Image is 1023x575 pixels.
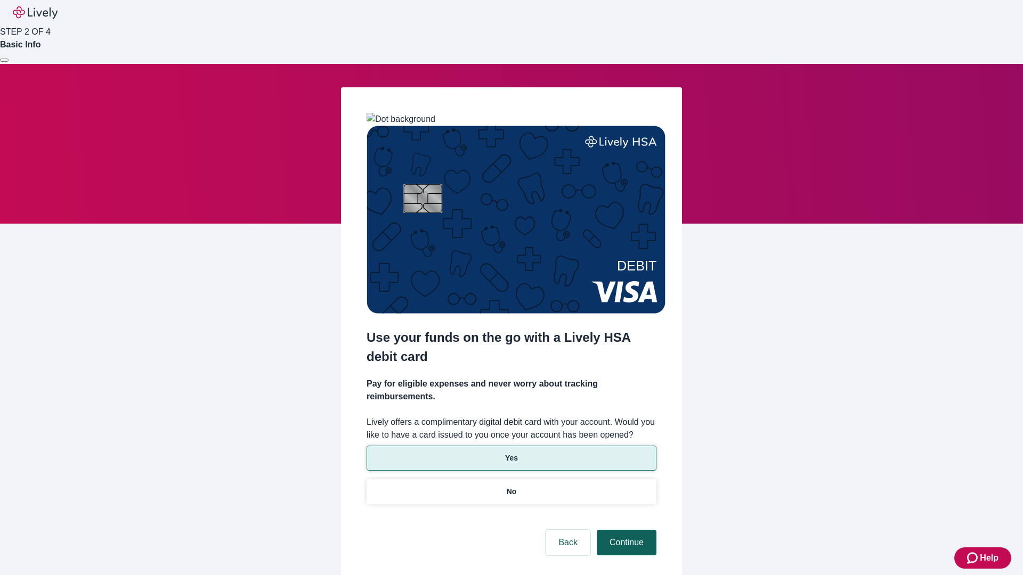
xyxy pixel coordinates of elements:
[367,328,656,366] h2: Use your funds on the go with a Lively HSA debit card
[954,547,1011,569] button: Zendesk support iconHelp
[367,446,656,471] button: Yes
[507,486,517,497] p: No
[367,126,665,314] img: Debit card
[367,377,656,403] h4: Pay for eligible expenses and never worry about tracking reimbursements.
[13,6,58,19] img: Lively
[980,552,998,564] span: Help
[367,416,656,441] label: Lively offers a complimentary digital debit card with your account. Would you like to have a card...
[505,453,518,464] p: Yes
[546,530,590,555] button: Back
[367,479,656,504] button: No
[597,530,656,555] button: Continue
[967,552,980,564] svg: Zendesk support icon
[367,113,435,126] img: Dot background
